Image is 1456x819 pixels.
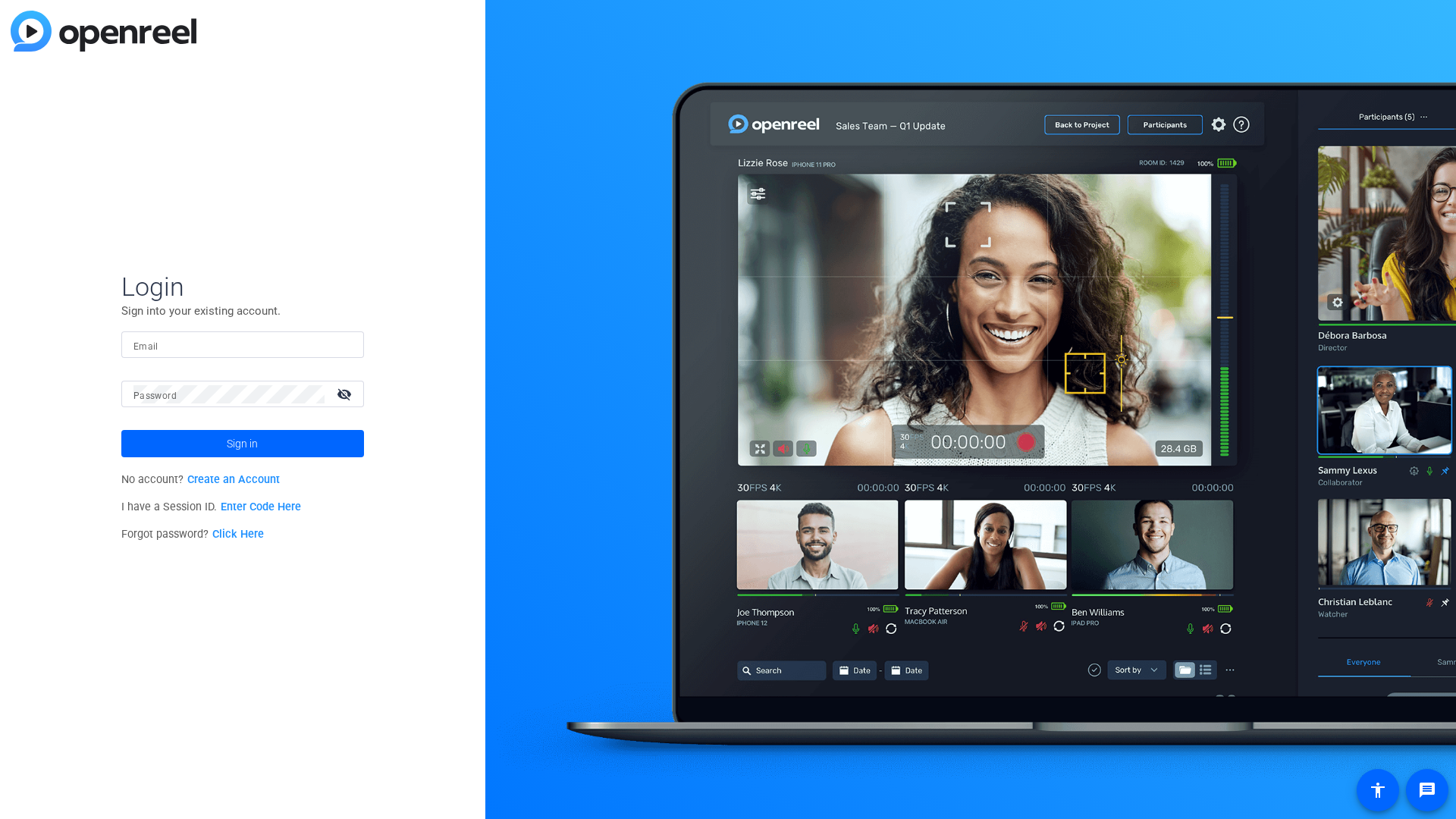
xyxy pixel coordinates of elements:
a: Create an Account [187,473,280,486]
mat-label: Password [133,391,177,401]
span: I have a Session ID. [121,500,301,513]
a: Click Here [212,528,264,541]
a: Enter Code Here [221,500,301,513]
p: Sign into your existing account. [121,303,364,319]
span: Forgot password? [121,528,264,541]
input: Enter Email Address [133,336,352,354]
span: Sign in [227,425,258,463]
img: blue-gradient.svg [11,11,196,52]
mat-icon: accessibility [1369,781,1387,799]
span: No account? [121,473,280,486]
button: Sign in [121,430,364,457]
span: Login [121,271,364,303]
mat-icon: visibility_off [328,383,364,405]
mat-icon: message [1418,781,1436,799]
mat-label: Email [133,341,158,352]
